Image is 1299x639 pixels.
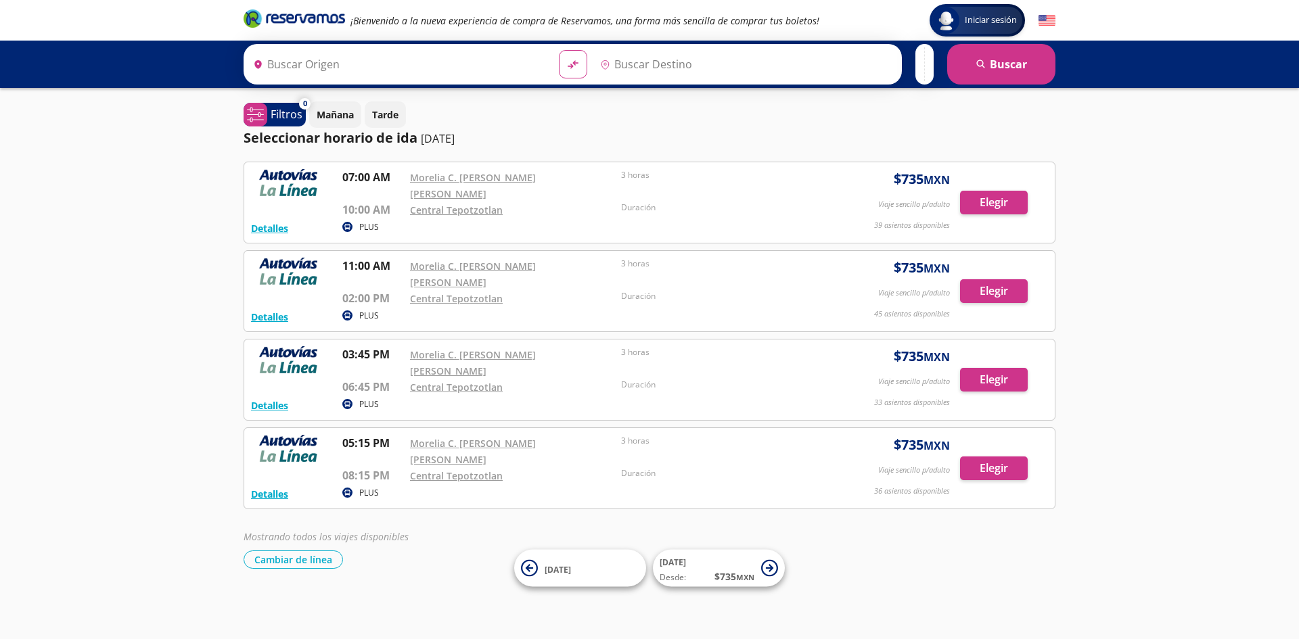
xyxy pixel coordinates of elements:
[244,8,345,28] i: Brand Logo
[947,44,1055,85] button: Buscar
[621,258,825,270] p: 3 horas
[342,346,403,362] p: 03:45 PM
[410,437,536,466] a: Morelia C. [PERSON_NAME] [PERSON_NAME]
[960,456,1028,480] button: Elegir
[410,381,503,394] a: Central Tepotzotlan
[545,563,571,575] span: [DATE]
[244,530,409,543] em: Mostrando todos los viajes disponibles
[365,101,406,128] button: Tarde
[342,379,403,395] p: 06:45 PM
[342,202,403,218] p: 10:00 AM
[244,550,343,569] button: Cambiar de línea
[271,106,302,122] p: Filtros
[894,435,950,455] span: $ 735
[410,260,536,289] a: Morelia C. [PERSON_NAME] [PERSON_NAME]
[251,398,288,412] button: Detalles
[621,290,825,302] p: Duración
[251,310,288,324] button: Detalles
[244,103,306,126] button: 0Filtros
[309,101,361,128] button: Mañana
[924,172,950,187] small: MXN
[251,258,325,285] img: RESERVAMOS
[878,376,950,387] p: Viaje sencillo p/adulto
[244,128,417,148] p: Seleccionar horario de ida
[359,221,379,233] p: PLUS
[251,435,325,462] img: RESERVAMOS
[342,258,403,274] p: 11:00 AM
[359,398,379,410] p: PLUS
[621,467,825,479] p: Duración
[621,379,825,391] p: Duración
[878,465,950,476] p: Viaje sencillo p/adulto
[359,310,379,322] p: PLUS
[653,550,785,587] button: [DATE]Desde:$735MXN
[621,202,825,214] p: Duración
[736,572,754,582] small: MXN
[924,438,950,453] small: MXN
[1039,12,1055,29] button: English
[878,287,950,299] p: Viaje sencillo p/adulto
[410,469,503,482] a: Central Tepotzotlan
[248,47,548,81] input: Buscar Origen
[660,557,686,568] span: [DATE]
[960,191,1028,214] button: Elegir
[924,350,950,364] small: MXN
[894,258,950,278] span: $ 735
[359,487,379,499] p: PLUS
[714,569,754,584] span: $ 735
[621,346,825,358] p: 3 horas
[621,435,825,447] p: 3 horas
[342,169,403,185] p: 07:00 AM
[251,169,325,196] img: RESERVAMOS
[410,204,503,216] a: Central Tepotzotlan
[251,487,288,501] button: Detalles
[421,131,455,147] p: [DATE]
[342,290,403,306] p: 02:00 PM
[660,571,686,584] span: Desde:
[244,8,345,32] a: Brand Logo
[303,98,307,110] span: 0
[874,220,950,231] p: 39 asientos disponibles
[514,550,646,587] button: [DATE]
[342,435,403,451] p: 05:15 PM
[960,368,1028,392] button: Elegir
[878,199,950,210] p: Viaje sencillo p/adulto
[251,221,288,235] button: Detalles
[342,467,403,483] p: 08:15 PM
[350,14,819,27] em: ¡Bienvenido a la nueva experiencia de compra de Reservamos, una forma más sencilla de comprar tus...
[621,169,825,181] p: 3 horas
[410,292,503,305] a: Central Tepotzotlan
[894,346,950,366] span: $ 735
[960,279,1028,303] button: Elegir
[372,108,398,122] p: Tarde
[894,169,950,189] span: $ 735
[595,47,895,81] input: Buscar Destino
[924,261,950,276] small: MXN
[251,346,325,373] img: RESERVAMOS
[874,308,950,320] p: 45 asientos disponibles
[874,486,950,497] p: 36 asientos disponibles
[317,108,354,122] p: Mañana
[410,348,536,377] a: Morelia C. [PERSON_NAME] [PERSON_NAME]
[410,171,536,200] a: Morelia C. [PERSON_NAME] [PERSON_NAME]
[874,397,950,408] p: 33 asientos disponibles
[959,14,1022,27] span: Iniciar sesión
